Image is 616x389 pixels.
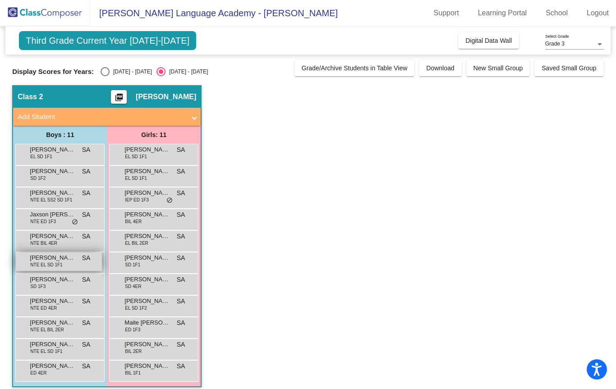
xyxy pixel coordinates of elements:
[125,262,140,269] span: SD 1F1
[110,68,152,76] div: [DATE] - [DATE]
[579,6,616,21] a: Logout
[101,68,208,77] mat-radio-group: Select an option
[427,6,466,21] a: Support
[177,362,185,371] span: SA
[534,60,603,77] button: Saved Small Group
[542,65,596,72] span: Saved Small Group
[30,262,62,269] span: NTE EL SD 1F1
[125,240,148,247] span: EL BIL 2ER
[125,370,141,377] span: BIL 1F1
[124,340,170,349] span: [PERSON_NAME]
[82,211,91,220] span: SA
[125,175,147,182] span: EL SD 1F1
[125,305,147,312] span: EL SD 1F2
[545,41,565,47] span: Grade 3
[136,93,196,102] span: [PERSON_NAME]
[30,348,62,355] span: NTE EL SD 1F1
[124,211,170,220] span: [PERSON_NAME] Nanami [PERSON_NAME]
[166,197,173,205] span: do_not_disturb_alt
[114,93,124,106] mat-icon: picture_as_pdf
[124,189,170,198] span: [PERSON_NAME] [PERSON_NAME]
[30,167,75,176] span: [PERSON_NAME]
[30,211,75,220] span: Jaxson [PERSON_NAME]
[82,362,91,371] span: SA
[30,327,64,334] span: NTE EL BIL 2ER
[177,254,185,263] span: SA
[18,93,43,102] span: Class 2
[82,189,91,198] span: SA
[13,126,107,144] div: Boys : 11
[177,297,185,307] span: SA
[294,60,415,77] button: Grade/Archive Students in Table View
[30,254,75,263] span: [PERSON_NAME] [PERSON_NAME]
[165,68,208,76] div: [DATE] - [DATE]
[125,154,147,160] span: EL SD 1F1
[30,362,75,371] span: [PERSON_NAME]
[30,340,75,349] span: [PERSON_NAME]
[19,32,196,50] span: Third Grade Current Year [DATE]-[DATE]
[177,319,185,328] span: SA
[302,65,408,72] span: Grade/Archive Students in Table View
[124,362,170,371] span: [PERSON_NAME]
[82,275,91,285] span: SA
[82,297,91,307] span: SA
[30,154,52,160] span: EL SD 1F1
[30,297,75,306] span: [PERSON_NAME] [PERSON_NAME]
[90,6,338,21] span: [PERSON_NAME] Language Academy - [PERSON_NAME]
[458,33,519,49] button: Digital Data Wall
[30,284,46,290] span: SD 1F3
[82,254,91,263] span: SA
[473,65,523,72] span: New Small Group
[124,167,170,176] span: [PERSON_NAME]
[177,167,185,177] span: SA
[125,348,142,355] span: BIL 2ER
[125,327,140,334] span: ED 1F3
[82,340,91,350] span: SA
[466,60,530,77] button: New Small Group
[82,167,91,177] span: SA
[177,340,185,350] span: SA
[30,219,56,225] span: NTE ED 1F3
[30,189,75,198] span: [PERSON_NAME] Plaza
[177,146,185,155] span: SA
[30,319,75,328] span: [PERSON_NAME]
[18,112,185,123] mat-panel-title: Add Student
[124,319,170,328] span: Maite [PERSON_NAME]
[30,146,75,155] span: [PERSON_NAME]
[82,232,91,242] span: SA
[125,219,142,225] span: BIL 4ER
[111,91,127,104] button: Print Students Details
[30,370,46,377] span: ED 4ER
[538,6,575,21] a: School
[177,275,185,285] span: SA
[124,146,170,155] span: [PERSON_NAME]
[30,305,57,312] span: NTE ED 4ER
[125,284,141,290] span: SD 4ER
[125,197,149,204] span: IEP ED 1F3
[72,219,78,226] span: do_not_disturb_alt
[82,146,91,155] span: SA
[465,37,512,45] span: Digital Data Wall
[124,254,170,263] span: [PERSON_NAME]
[107,126,201,144] div: Girls: 11
[471,6,534,21] a: Learning Portal
[177,211,185,220] span: SA
[426,65,454,72] span: Download
[124,232,170,241] span: [PERSON_NAME]
[30,175,46,182] span: SD 1F2
[124,275,170,284] span: [PERSON_NAME]
[30,197,72,204] span: NTE EL SS2 SD 1F1
[30,275,75,284] span: [PERSON_NAME] [PERSON_NAME]
[177,189,185,198] span: SA
[177,232,185,242] span: SA
[124,297,170,306] span: [PERSON_NAME] [PERSON_NAME]
[12,68,94,76] span: Display Scores for Years:
[419,60,461,77] button: Download
[30,232,75,241] span: [PERSON_NAME]
[82,319,91,328] span: SA
[30,240,57,247] span: NTE BIL 4ER
[13,108,201,126] mat-expansion-panel-header: Add Student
